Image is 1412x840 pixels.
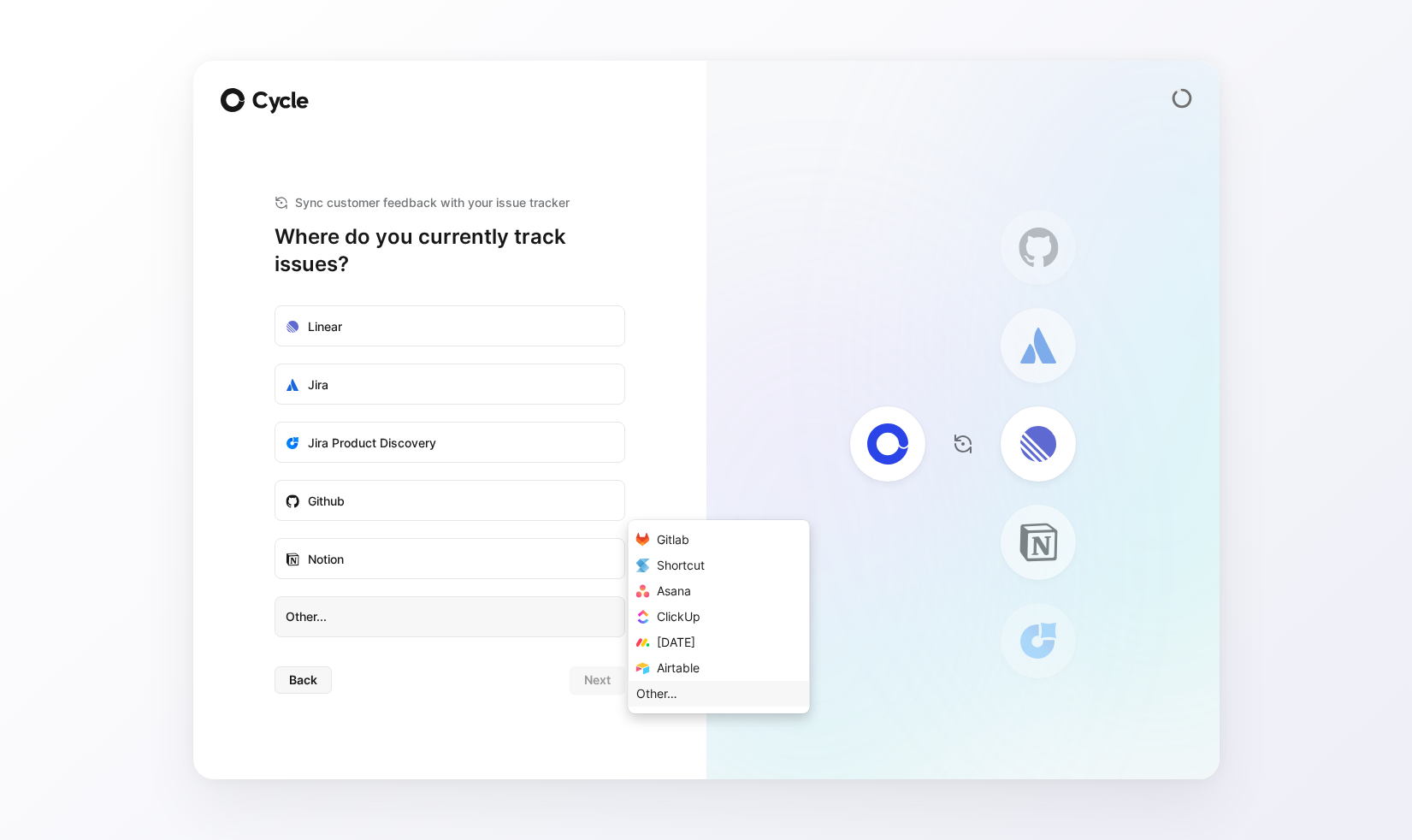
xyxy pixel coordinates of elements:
span: Gitlab [657,532,689,547]
span: Airtable [657,660,700,675]
span: [DATE] [657,635,695,649]
span: ClickUp [657,609,700,624]
span: Asana [657,583,691,598]
span: Shortcut [657,558,705,572]
div: Other… [636,683,677,704]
